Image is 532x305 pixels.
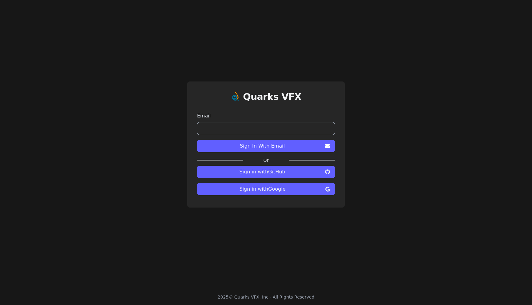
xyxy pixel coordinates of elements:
[202,142,323,150] span: Sign In With Email
[197,112,335,120] label: Email
[243,91,301,102] h1: Quarks VFX
[197,166,335,178] button: Sign in withGitHub
[197,140,335,152] button: Sign In With Email
[197,183,335,195] button: Sign in withGoogle
[202,185,323,193] span: Sign in with Google
[218,294,315,300] div: 2025 © Quarks VFX, Inc - All Rights Reserved
[202,168,323,176] span: Sign in with GitHub
[243,91,301,107] a: Quarks VFX
[243,157,289,163] label: Or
